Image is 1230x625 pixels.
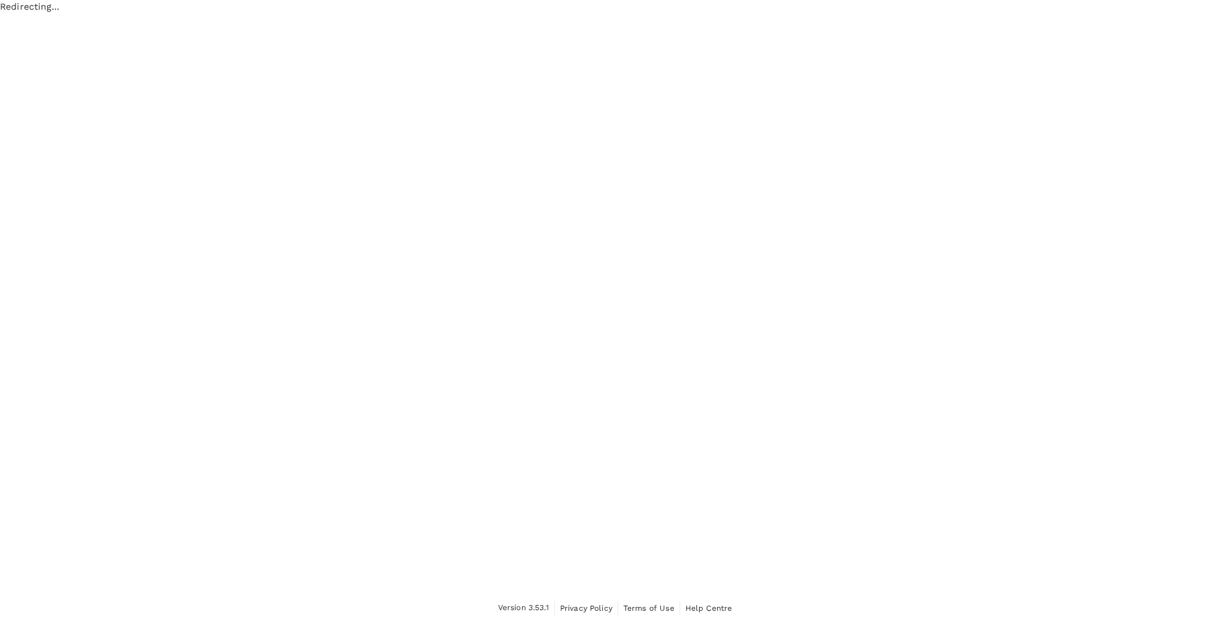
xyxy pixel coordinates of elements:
a: Help Centre [685,601,733,615]
a: Privacy Policy [560,601,612,615]
span: Help Centre [685,604,733,613]
a: Terms of Use [623,601,674,615]
span: Terms of Use [623,604,674,613]
span: Privacy Policy [560,604,612,613]
span: Version 3.53.1 [498,602,549,615]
